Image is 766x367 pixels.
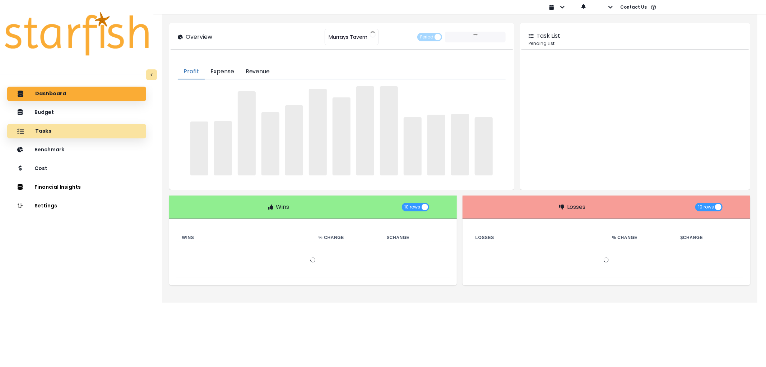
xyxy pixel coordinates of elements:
[276,203,289,211] p: Wins
[380,86,398,175] span: ‌
[381,233,450,242] th: $ Change
[35,91,66,97] p: Dashboard
[34,109,54,115] p: Budget
[34,147,64,153] p: Benchmark
[333,97,350,175] span: ‌
[675,233,743,242] th: $ Change
[451,114,469,175] span: ‌
[176,233,313,242] th: Wins
[606,233,674,242] th: % Change
[698,203,714,211] span: 10 rows
[7,143,146,157] button: Benchmark
[7,124,146,138] button: Tasks
[7,105,146,120] button: Budget
[405,203,421,211] span: 10 rows
[404,117,422,175] span: ‌
[329,29,367,45] span: Murrays Tavern
[285,105,303,175] span: ‌
[7,199,146,213] button: Settings
[34,165,47,171] p: Cost
[567,203,585,211] p: Losses
[238,91,256,175] span: ‌
[261,112,279,175] span: ‌
[7,180,146,194] button: Financial Insights
[7,87,146,101] button: Dashboard
[178,64,205,79] button: Profit
[35,128,51,134] p: Tasks
[470,233,607,242] th: Losses
[240,64,276,79] button: Revenue
[475,117,493,175] span: ‌
[356,86,374,175] span: ‌
[190,121,208,175] span: ‌
[7,161,146,176] button: Cost
[537,32,560,40] p: Task List
[427,115,445,175] span: ‌
[313,233,381,242] th: % Change
[205,64,240,79] button: Expense
[529,40,742,47] p: Pending List
[214,121,232,175] span: ‌
[186,33,212,41] p: Overview
[309,89,327,175] span: ‌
